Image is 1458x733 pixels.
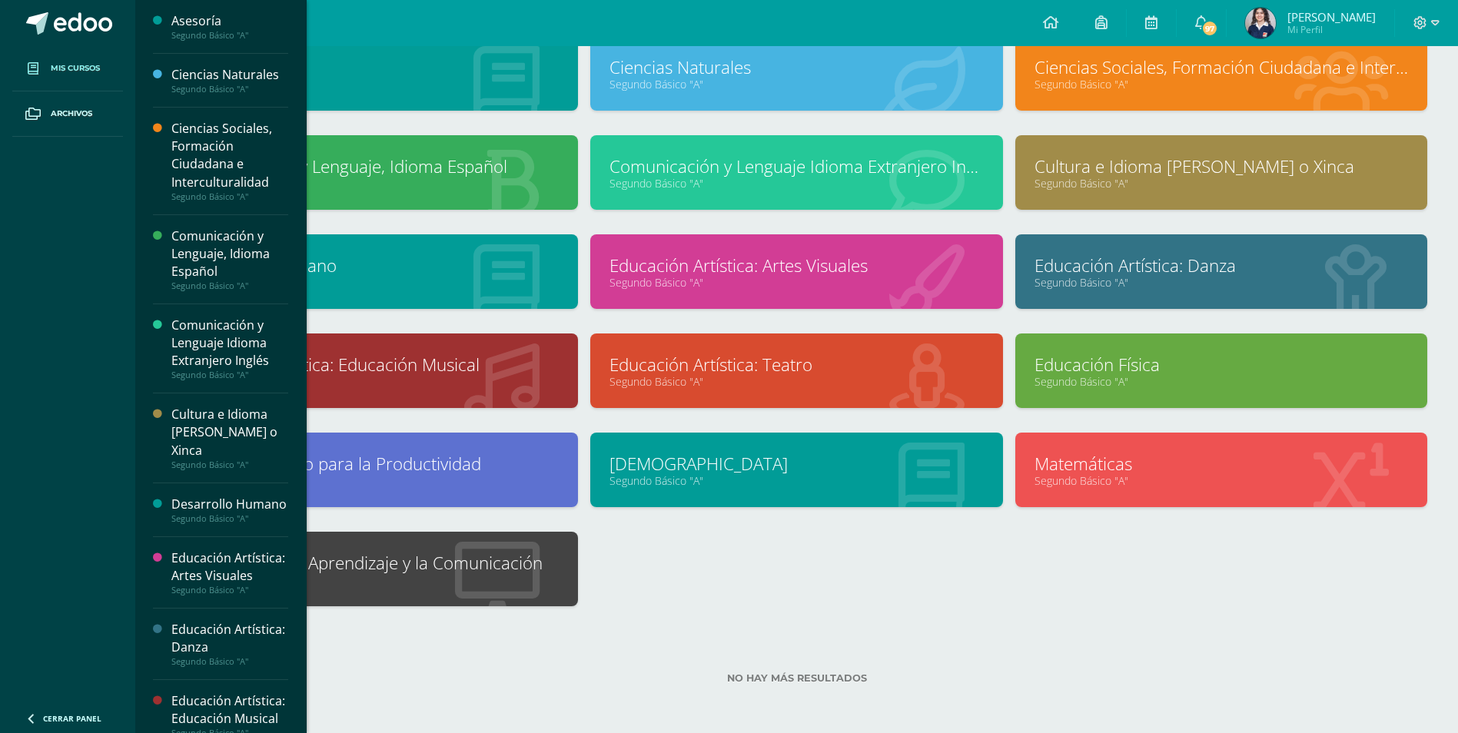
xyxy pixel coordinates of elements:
[171,227,288,291] a: Comunicación y Lenguaje, Idioma EspañolSegundo Básico "A"
[171,317,288,370] div: Comunicación y Lenguaje Idioma Extranjero Inglés
[171,459,288,470] div: Segundo Básico "A"
[171,496,288,513] div: Desarrollo Humano
[1035,353,1408,376] a: Educación Física
[609,77,983,91] a: Segundo Básico "A"
[1035,154,1408,178] a: Cultura e Idioma [PERSON_NAME] o Xinca
[609,154,983,178] a: Comunicación y Lenguaje Idioma Extranjero Inglés
[171,12,288,30] div: Asesoría
[51,108,92,120] span: Archivos
[171,496,288,524] a: Desarrollo HumanoSegundo Básico "A"
[171,585,288,595] div: Segundo Básico "A"
[1245,8,1276,38] img: e50f66f169905162985f99b7b9f0200d.png
[171,406,288,469] a: Cultura e Idioma [PERSON_NAME] o XincaSegundo Básico "A"
[171,370,288,380] div: Segundo Básico "A"
[185,55,559,79] a: Asesoría
[1035,473,1408,488] a: Segundo Básico "A"
[171,513,288,524] div: Segundo Básico "A"
[609,374,983,389] a: Segundo Básico "A"
[609,176,983,191] a: Segundo Básico "A"
[171,280,288,291] div: Segundo Básico "A"
[185,275,559,290] a: Segundo Básico "A"
[171,66,288,95] a: Ciencias NaturalesSegundo Básico "A"
[171,12,288,41] a: AsesoríaSegundo Básico "A"
[1035,77,1408,91] a: Segundo Básico "A"
[185,452,559,476] a: Emprendimiento para la Productividad
[185,254,559,277] a: Desarrollo Humano
[171,621,288,656] div: Educación Artística: Danza
[609,353,983,376] a: Educación Artística: Teatro
[185,473,559,488] a: Segundo Básico "A"
[43,713,101,724] span: Cerrar panel
[171,84,288,95] div: Segundo Básico "A"
[171,66,288,84] div: Ciencias Naturales
[185,551,559,575] a: Tecnologías del Aprendizaje y la Comunicación
[609,254,983,277] a: Educación Artística: Artes Visuales
[1287,23,1376,36] span: Mi Perfil
[171,30,288,41] div: Segundo Básico "A"
[185,572,559,587] a: Segundo Básico "A"
[171,191,288,202] div: Segundo Básico "A"
[171,317,288,380] a: Comunicación y Lenguaje Idioma Extranjero InglésSegundo Básico "A"
[185,176,559,191] a: Segundo Básico "A"
[185,374,559,389] a: Segundo Básico "A"
[1035,374,1408,389] a: Segundo Básico "A"
[171,406,288,459] div: Cultura e Idioma [PERSON_NAME] o Xinca
[171,621,288,667] a: Educación Artística: DanzaSegundo Básico "A"
[1035,275,1408,290] a: Segundo Básico "A"
[609,55,983,79] a: Ciencias Naturales
[12,46,123,91] a: Mis cursos
[171,549,288,585] div: Educación Artística: Artes Visuales
[171,227,288,280] div: Comunicación y Lenguaje, Idioma Español
[171,120,288,201] a: Ciencias Sociales, Formación Ciudadana e InterculturalidadSegundo Básico "A"
[171,656,288,667] div: Segundo Básico "A"
[171,120,288,191] div: Ciencias Sociales, Formación Ciudadana e Interculturalidad
[1287,9,1376,25] span: [PERSON_NAME]
[1035,254,1408,277] a: Educación Artística: Danza
[185,353,559,376] a: Educación Artística: Educación Musical
[609,275,983,290] a: Segundo Básico "A"
[51,62,100,75] span: Mis cursos
[171,549,288,595] a: Educación Artística: Artes VisualesSegundo Básico "A"
[609,452,983,476] a: [DEMOGRAPHIC_DATA]
[166,672,1427,684] label: No hay más resultados
[1035,176,1408,191] a: Segundo Básico "A"
[1201,20,1218,37] span: 97
[609,473,983,488] a: Segundo Básico "A"
[185,77,559,91] a: Segundo Básico "A"
[171,692,288,728] div: Educación Artística: Educación Musical
[1035,55,1408,79] a: Ciencias Sociales, Formación Ciudadana e Interculturalidad
[12,91,123,137] a: Archivos
[1035,452,1408,476] a: Matemáticas
[185,154,559,178] a: Comunicación y Lenguaje, Idioma Español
